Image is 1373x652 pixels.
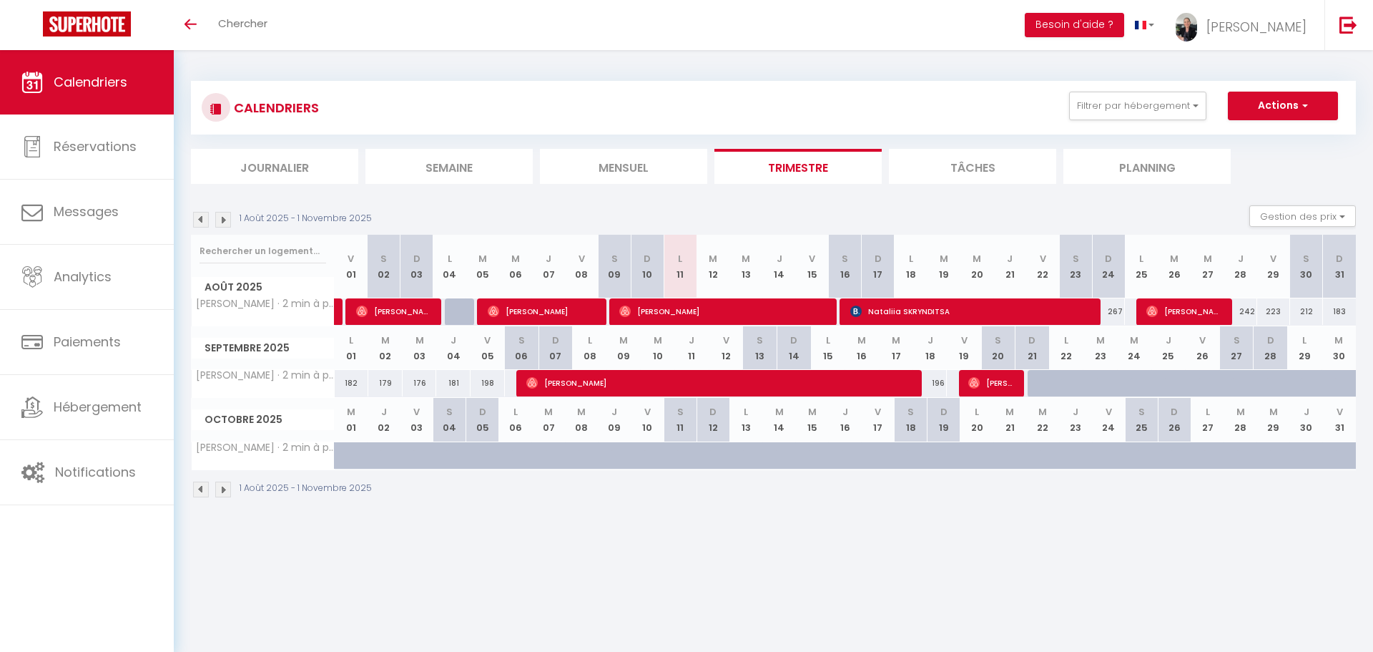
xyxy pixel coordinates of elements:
th: 07 [538,326,573,370]
th: 20 [960,398,993,442]
div: 182 [335,370,369,396]
abbr: J [777,252,782,266]
th: 04 [436,326,471,370]
div: 267 [1092,298,1125,325]
abbr: S [907,405,914,419]
span: [PERSON_NAME] · 2 min à pied de la plage, Parking et [GEOGRAPHIC_DATA] [194,442,337,453]
th: 15 [796,398,829,442]
th: 09 [598,235,631,298]
abbr: L [678,252,682,266]
p: 1 Août 2025 - 1 Novembre 2025 [240,482,372,495]
abbr: D [479,405,486,419]
abbr: D [940,405,948,419]
th: 31 [1323,398,1356,442]
div: 176 [403,370,437,396]
span: Chercher [218,16,267,31]
h3: CALENDRIERS [230,92,319,124]
th: 06 [499,235,532,298]
span: [PERSON_NAME] [1206,18,1306,36]
span: [PERSON_NAME] [526,369,899,396]
th: 28 [1224,235,1257,298]
th: 02 [368,326,403,370]
th: 22 [1049,326,1083,370]
span: [PERSON_NAME] [356,298,433,325]
th: 11 [664,235,697,298]
th: 23 [1059,235,1092,298]
abbr: D [1028,334,1035,347]
p: 1 Août 2025 - 1 Novembre 2025 [240,212,372,225]
abbr: S [380,252,387,266]
abbr: V [1106,405,1112,419]
th: 16 [829,398,862,442]
abbr: M [1236,405,1245,419]
abbr: D [1336,252,1343,266]
th: 06 [505,326,539,370]
th: 23 [1083,326,1118,370]
th: 15 [796,235,829,298]
th: 24 [1092,398,1125,442]
th: 14 [763,235,796,298]
span: [PERSON_NAME] [1146,298,1223,325]
th: 06 [499,398,532,442]
th: 10 [631,398,664,442]
abbr: V [1270,252,1276,266]
abbr: D [790,334,797,347]
abbr: V [809,252,815,266]
th: 18 [895,398,927,442]
th: 03 [400,398,433,442]
abbr: M [1334,334,1343,347]
abbr: M [1269,405,1278,419]
th: 05 [471,326,505,370]
abbr: M [892,334,900,347]
abbr: D [709,405,717,419]
abbr: J [1073,405,1078,419]
span: Réservations [54,137,137,155]
abbr: V [723,334,729,347]
li: Planning [1063,149,1231,184]
abbr: L [1302,334,1306,347]
span: [PERSON_NAME] · 2 min à pied de la plage, Parking et [GEOGRAPHIC_DATA] [194,370,337,381]
th: 13 [729,398,762,442]
li: Mensuel [540,149,707,184]
img: ... [1176,13,1197,42]
th: 18 [913,326,948,370]
th: 01 [335,326,369,370]
abbr: L [448,252,452,266]
th: 13 [729,235,762,298]
abbr: J [842,405,848,419]
abbr: S [757,334,763,347]
th: 18 [895,235,927,298]
abbr: L [588,334,592,347]
th: 03 [400,235,433,298]
abbr: J [927,334,933,347]
div: 196 [913,370,948,396]
abbr: L [826,334,830,347]
span: Nataliia SKRYNDITSA [850,298,1091,325]
th: 30 [1322,326,1356,370]
div: 223 [1257,298,1290,325]
abbr: M [619,334,628,347]
th: 22 [1026,398,1059,442]
abbr: L [909,252,913,266]
abbr: V [875,405,881,419]
abbr: M [654,334,662,347]
abbr: M [709,252,717,266]
img: logout [1339,16,1357,34]
th: 20 [981,326,1015,370]
th: 12 [697,235,729,298]
abbr: M [857,334,866,347]
abbr: M [544,405,553,419]
abbr: L [1206,405,1210,419]
th: 27 [1219,326,1254,370]
span: [PERSON_NAME] · 2 min à pied de la plage, Parking et [GEOGRAPHIC_DATA] [194,298,337,309]
abbr: D [644,252,651,266]
th: 13 [743,326,777,370]
th: 07 [532,398,565,442]
th: 11 [664,398,697,442]
abbr: V [644,405,651,419]
th: 04 [433,235,466,298]
abbr: M [478,252,487,266]
th: 24 [1118,326,1152,370]
th: 21 [1015,326,1050,370]
th: 02 [368,398,400,442]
